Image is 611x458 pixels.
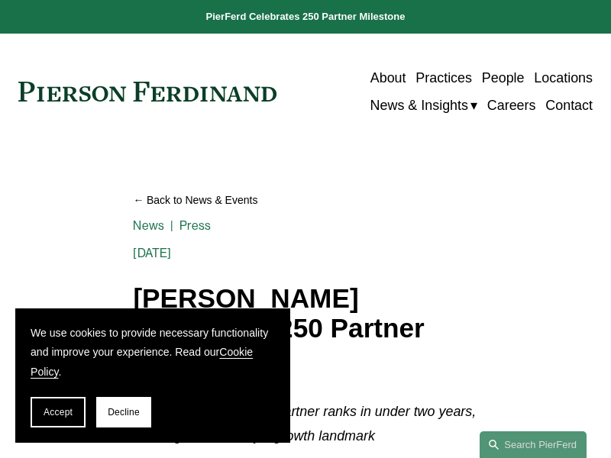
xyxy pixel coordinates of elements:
[31,324,275,382] p: We use cookies to provide necessary functionality and improve your experience. Read our .
[370,92,477,119] a: folder dropdown
[133,246,171,260] span: [DATE]
[108,407,140,418] span: Decline
[487,92,536,119] a: Careers
[133,284,477,373] h1: [PERSON_NAME] Celebrates 250 Partner Milestone
[31,346,253,377] a: Cookie Policy
[370,64,406,92] a: About
[370,93,468,118] span: News & Insights
[534,64,593,92] a: Locations
[133,404,480,443] em: Firm nearly doubles its Partner ranks in under two years, marking another major growth landmark
[44,407,73,418] span: Accept
[133,218,164,233] a: News
[31,397,86,427] button: Accept
[15,308,290,443] section: Cookie banner
[133,188,477,212] a: Back to News & Events
[545,92,593,119] a: Contact
[480,431,587,458] a: Search this site
[482,64,525,92] a: People
[179,218,211,233] a: Press
[415,64,472,92] a: Practices
[96,397,151,427] button: Decline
